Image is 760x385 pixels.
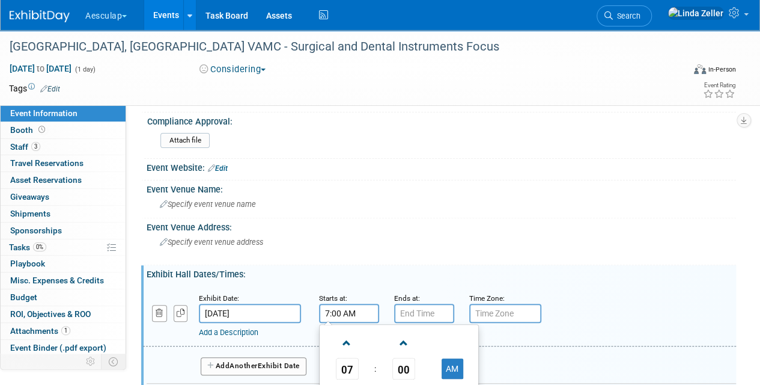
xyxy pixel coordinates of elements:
[102,354,126,369] td: Toggle Event Tabs
[392,327,415,358] a: Increment Minute
[10,125,47,135] span: Booth
[40,85,60,93] a: Edit
[10,175,82,185] span: Asset Reservations
[10,343,106,353] span: Event Binder (.pdf export)
[1,105,126,122] a: Event Information
[10,10,70,22] img: ExhibitDay
[1,139,126,155] a: Staff3
[147,112,731,128] div: Compliance Approval:
[1,239,126,256] a: Tasks0%
[10,309,91,319] span: ROI, Objectives & ROO
[336,327,359,358] a: Increment Hour
[469,294,505,303] small: Time Zone:
[208,164,228,173] a: Edit
[1,306,126,322] a: ROI, Objectives & ROO
[1,323,126,339] a: Attachments1
[1,340,126,356] a: Event Binder (.pdf export)
[336,358,359,380] span: Pick Hour
[394,304,454,323] input: End Time
[10,292,37,302] span: Budget
[613,11,640,20] span: Search
[9,242,46,252] span: Tasks
[1,273,126,289] a: Misc. Expenses & Credits
[33,242,46,251] span: 0%
[10,158,84,168] span: Travel Reservations
[319,294,347,303] small: Starts at:
[10,192,49,202] span: Giveaways
[1,206,126,222] a: Shipments
[61,326,70,335] span: 1
[35,64,46,73] span: to
[160,238,263,247] span: Specify event venue address
[74,66,96,73] span: (1 day)
[10,326,70,336] span: Attachments
[5,36,674,58] div: [GEOGRAPHIC_DATA], [GEOGRAPHIC_DATA] VAMC - Surgical and Dental Instruments Focus
[201,357,306,375] button: AddAnotherExhibit Date
[469,304,541,323] input: Time Zone
[199,328,258,337] a: Add a Description
[230,362,258,370] span: Another
[10,259,45,268] span: Playbook
[708,65,736,74] div: In-Person
[9,82,60,94] td: Tags
[372,358,378,380] td: :
[147,218,736,233] div: Event Venue Address:
[10,108,78,118] span: Event Information
[1,289,126,306] a: Budget
[1,155,126,171] a: Travel Reservations
[147,265,736,280] div: Exhibit Hall Dates/Times:
[1,189,126,205] a: Giveaways
[319,304,379,323] input: Start Time
[1,256,126,272] a: Playbook
[9,63,72,74] span: [DATE] [DATE]
[1,122,126,138] a: Booth
[703,82,735,88] div: Event Rating
[195,63,270,76] button: Considering
[392,358,415,380] span: Pick Minute
[394,294,420,303] small: Ends at:
[10,276,104,285] span: Misc. Expenses & Credits
[199,294,239,303] small: Exhibit Date:
[147,159,736,174] div: Event Website:
[36,125,47,134] span: Booth not reserved yet
[694,64,706,74] img: Format-Inperson.png
[31,142,40,151] span: 3
[147,180,736,196] div: Event Venue Name:
[667,7,724,20] img: Linda Zeller
[1,172,126,188] a: Asset Reservations
[442,359,463,379] button: AM
[160,200,256,209] span: Specify event venue name
[199,304,301,323] input: Date
[81,354,102,369] td: Personalize Event Tab Strip
[630,63,736,81] div: Event Format
[10,209,50,218] span: Shipments
[1,223,126,239] a: Sponsorships
[10,226,62,235] span: Sponsorships
[597,5,652,26] a: Search
[10,142,40,152] span: Staff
